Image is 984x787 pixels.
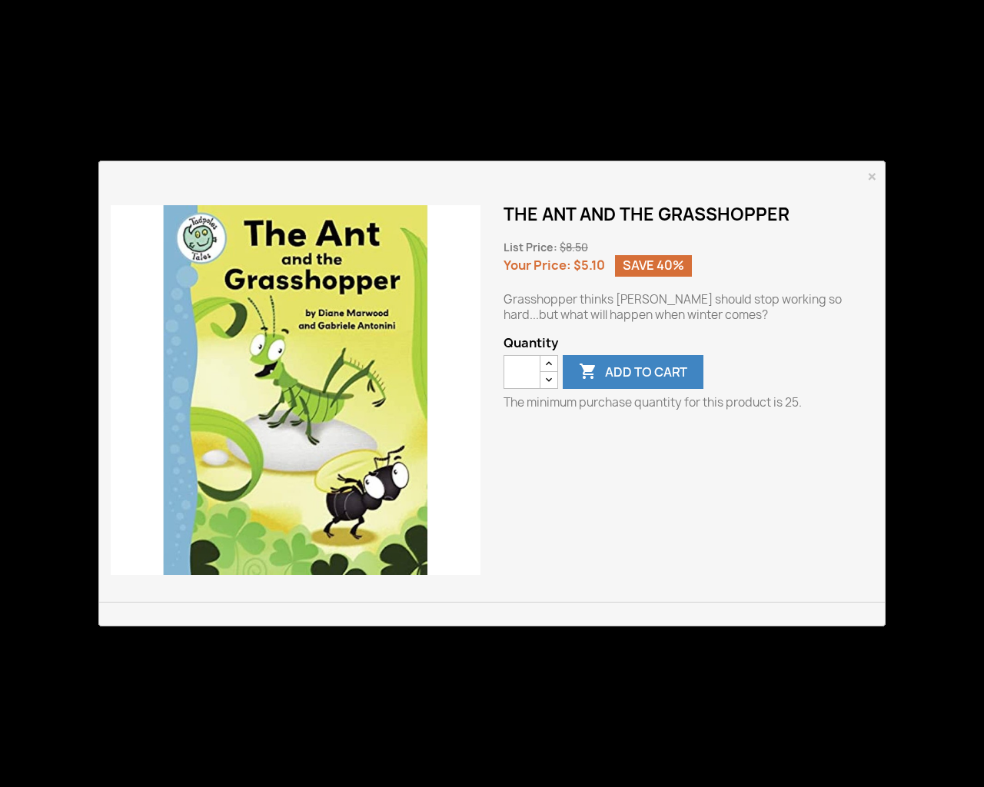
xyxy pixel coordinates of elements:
[615,255,692,277] span: Save 40%
[504,257,571,274] span: Your Price:
[504,205,873,224] h1: The Ant and the Grasshopper
[504,395,873,410] p: The minimum purchase quantity for this product is 25.
[504,335,873,350] span: Quantity
[560,241,588,254] span: $8.50
[867,168,877,186] button: Close
[111,205,480,575] img: The Ant and the Grasshopper
[579,364,597,382] i: 
[504,241,557,254] span: List Price:
[867,164,877,190] span: ×
[573,257,605,274] span: $5.10
[504,292,873,323] p: Grasshopper thinks [PERSON_NAME] should stop working so hard...but what will happen when winter c...
[504,355,540,389] input: Quantity
[563,355,703,389] button: Add to cart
